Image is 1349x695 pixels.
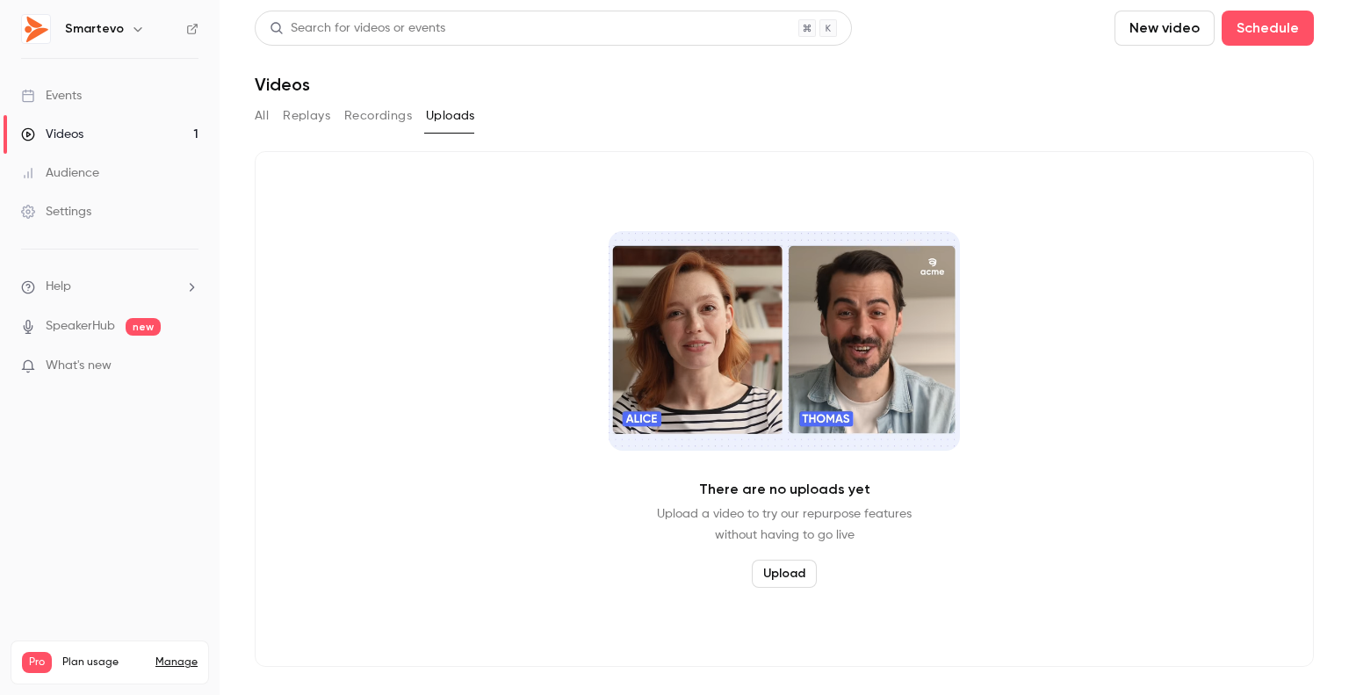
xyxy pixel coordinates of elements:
[22,652,52,673] span: Pro
[283,102,330,130] button: Replays
[22,15,50,43] img: Smartevo
[62,655,145,670] span: Plan usage
[21,203,91,221] div: Settings
[1222,11,1314,46] button: Schedule
[46,278,71,296] span: Help
[126,318,161,336] span: new
[21,278,198,296] li: help-dropdown-opener
[657,503,912,546] p: Upload a video to try our repurpose features without having to go live
[344,102,412,130] button: Recordings
[255,74,310,95] h1: Videos
[65,20,124,38] h6: Smartevo
[21,164,99,182] div: Audience
[752,560,817,588] button: Upload
[699,479,870,500] p: There are no uploads yet
[1115,11,1215,46] button: New video
[270,19,445,38] div: Search for videos or events
[21,87,82,105] div: Events
[21,126,83,143] div: Videos
[255,11,1314,684] section: Videos
[46,317,115,336] a: SpeakerHub
[255,102,269,130] button: All
[155,655,198,670] a: Manage
[426,102,475,130] button: Uploads
[46,357,112,375] span: What's new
